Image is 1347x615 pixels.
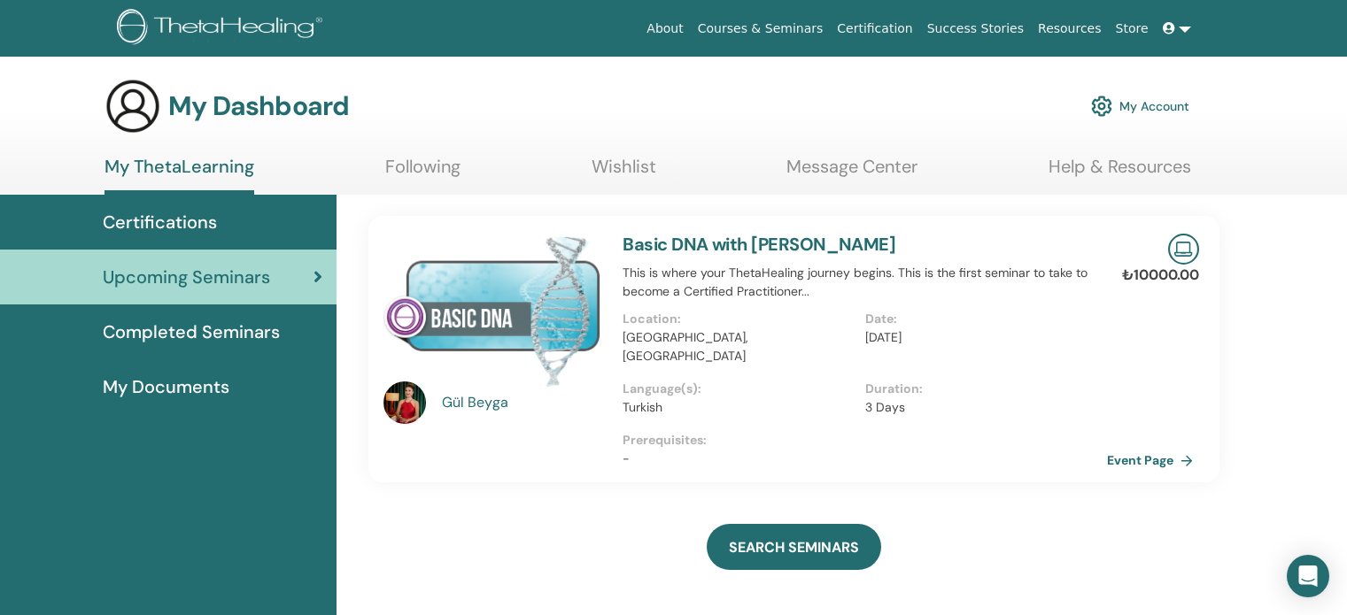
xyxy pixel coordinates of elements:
p: [DATE] [865,328,1096,347]
p: Location : [623,310,854,328]
a: Resources [1031,12,1109,45]
p: Turkish [623,398,854,417]
a: About [639,12,690,45]
a: Following [385,156,461,190]
a: Message Center [786,156,917,190]
span: Certifications [103,209,217,235]
img: Live Online Seminar [1168,234,1199,265]
p: [GEOGRAPHIC_DATA], [GEOGRAPHIC_DATA] [623,328,854,365]
p: 3 Days [865,398,1096,417]
a: Success Stories [920,12,1031,45]
a: Certification [830,12,919,45]
a: Gül Beyga [442,392,606,413]
a: Help & Resources [1049,156,1191,190]
div: Open Intercom Messenger [1287,555,1329,597]
a: Courses & Seminars [691,12,831,45]
p: This is where your ThetaHealing journey begins. This is the first seminar to take to become a Cer... [623,264,1107,301]
span: SEARCH SEMINARS [729,538,859,557]
span: Completed Seminars [103,319,280,345]
p: - [623,450,1107,468]
img: cog.svg [1091,91,1112,121]
h3: My Dashboard [168,90,349,122]
p: Duration : [865,380,1096,398]
a: SEARCH SEMINARS [707,524,881,570]
span: Upcoming Seminars [103,264,270,290]
a: My Account [1091,87,1189,126]
a: Basic DNA with [PERSON_NAME] [623,233,895,256]
p: ₺10000.00 [1122,265,1199,286]
span: My Documents [103,373,229,400]
img: default.jpg [383,381,426,424]
img: generic-user-icon.jpg [105,78,161,135]
img: Basic DNA [383,234,601,387]
a: My ThetaLearning [105,156,254,195]
p: Prerequisites : [623,431,1107,450]
p: Language(s) : [623,380,854,398]
a: Wishlist [592,156,656,190]
a: Event Page [1107,447,1200,473]
a: Store [1109,12,1156,45]
img: logo.png [117,9,329,49]
p: Date : [865,310,1096,328]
